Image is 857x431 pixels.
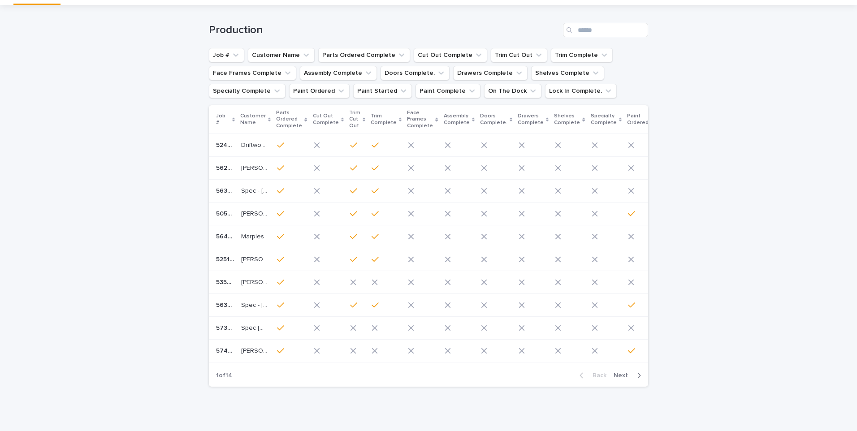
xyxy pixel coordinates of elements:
[241,277,269,286] p: McDonald, RW
[209,340,796,362] tr: 5749-F15749-F1 [PERSON_NAME][PERSON_NAME]
[216,185,236,195] p: 5638-F1
[407,108,433,131] p: Face Frames Complete
[216,277,236,286] p: 5350-A1
[554,111,580,128] p: Shelves Complete
[216,140,236,149] p: 5241-F1
[241,231,266,241] p: Marples
[241,140,269,149] p: Driftwood Modern
[587,372,606,379] span: Back
[209,248,796,271] tr: 5251-F15251-F1 [PERSON_NAME] Game House[PERSON_NAME] Game House
[414,48,487,62] button: Cut Out Complete
[518,111,544,128] p: Drawers Complete
[313,111,339,128] p: Cut Out Complete
[216,254,236,263] p: 5251-F1
[248,48,315,62] button: Customer Name
[610,371,648,379] button: Next
[209,271,796,294] tr: 5350-A15350-A1 [PERSON_NAME][PERSON_NAME]
[209,84,286,98] button: Specialty Complete
[353,84,412,98] button: Paint Started
[480,111,507,128] p: Doors Complete.
[300,66,377,80] button: Assembly Complete
[241,163,269,172] p: Cantu, Ismael
[209,203,796,225] tr: 5052-A25052-A2 [PERSON_NAME][PERSON_NAME]
[241,300,269,309] p: Spec - 41 Tennis Lane
[241,185,269,195] p: Spec - 41 Tennis Lane
[349,108,360,131] p: Trim Cut Out
[531,66,604,80] button: Shelves Complete
[551,48,613,62] button: Trim Complete
[216,208,236,218] p: 5052-A2
[444,111,470,128] p: Assembly Complete
[216,231,236,241] p: 5643-F1
[371,111,397,128] p: Trim Complete
[381,66,450,80] button: Doors Complete.
[216,111,230,128] p: Job #
[627,111,649,128] p: Paint Ordered
[209,365,239,387] p: 1 of 14
[209,294,796,317] tr: 5638-F25638-F2 Spec - [STREET_ADDRESS]Spec - [STREET_ADDRESS]
[216,345,236,355] p: 5749-F1
[491,48,547,62] button: Trim Cut Out
[416,84,480,98] button: Paint Complete
[241,323,269,332] p: Spec 79 Racquet Club Lane
[209,134,796,157] tr: 5241-F15241-F1 Driftwood ModernDriftwood Modern
[276,108,302,131] p: Parts Ordered Complete
[318,48,410,62] button: Parts Ordered Complete
[241,254,269,263] p: Crossland Game House
[216,163,236,172] p: 5624-F1
[209,48,244,62] button: Job #
[453,66,528,80] button: Drawers Complete
[209,24,559,37] h1: Production
[289,84,350,98] button: Paint Ordered
[209,225,796,248] tr: 5643-F15643-F1 MarplesMarples
[209,157,796,180] tr: 5624-F15624-F1 [PERSON_NAME][PERSON_NAME]
[209,66,296,80] button: Face Frames Complete
[241,345,269,355] p: [PERSON_NAME]
[216,300,236,309] p: 5638-F2
[563,23,648,37] input: Search
[484,84,541,98] button: On The Dock
[209,317,796,340] tr: 5734-F15734-F1 Spec [STREET_ADDRESS]Spec [STREET_ADDRESS]
[545,84,617,98] button: Lock In Complete.
[216,323,236,332] p: 5734-F1
[591,111,617,128] p: Specialty Complete
[240,111,266,128] p: Customer Name
[614,372,633,379] span: Next
[209,180,796,203] tr: 5638-F15638-F1 Spec - [STREET_ADDRESS]Spec - [STREET_ADDRESS]
[572,371,610,379] button: Back
[241,208,269,218] p: Katee Haile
